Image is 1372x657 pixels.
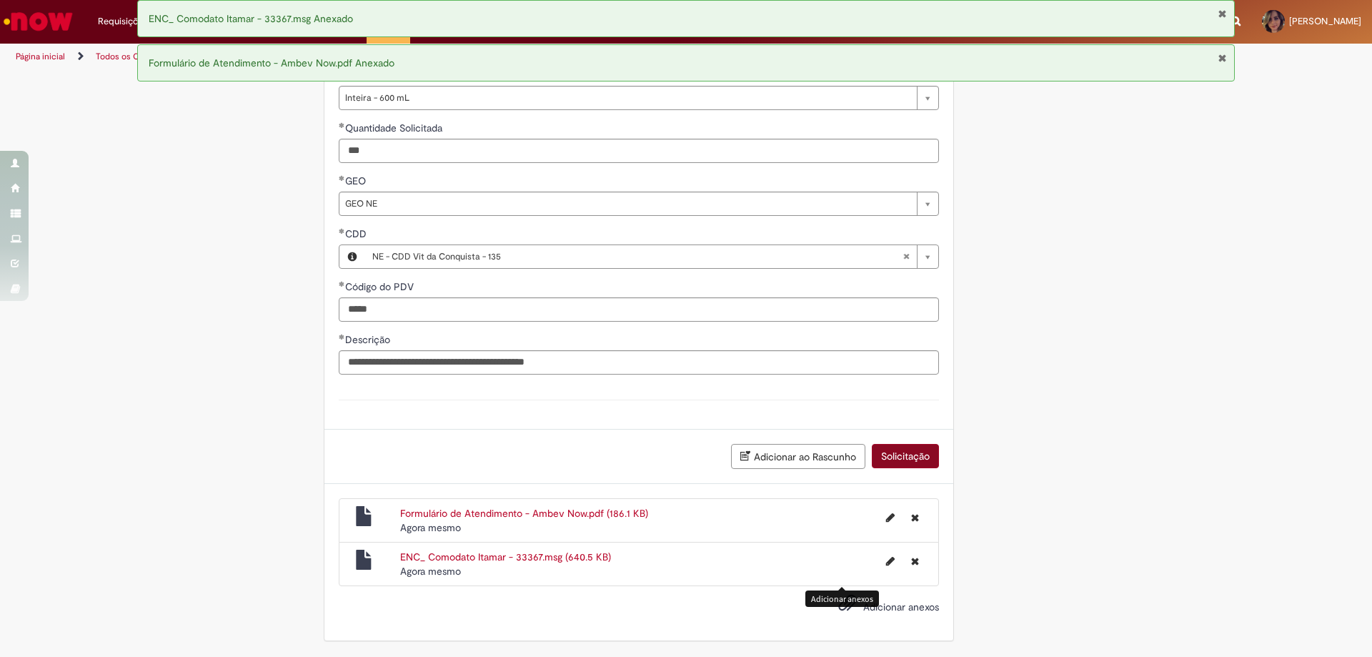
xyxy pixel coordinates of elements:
span: Quantidade Solicitada [345,122,445,134]
span: Obrigatório Preenchido [339,334,345,340]
time: 28/08/2025 08:40:54 [400,565,461,578]
img: ServiceNow [1,7,75,36]
button: Excluir ENC_ Comodato Itamar - 33367.msg [903,550,928,573]
span: Formulário de Atendimento - Ambev Now.pdf Anexado [149,56,394,69]
div: Adicionar anexos [805,591,879,607]
span: Obrigatório Preenchido [339,228,345,234]
button: Fechar Notificação [1218,8,1227,19]
button: Editar nome de arquivo ENC_ Comodato Itamar - 33367.msg [878,550,903,573]
a: ENC_ Comodato Itamar - 33367.msg (640.5 KB) [400,550,611,563]
span: Necessários - CDD [345,227,369,240]
span: Requisições [98,14,148,29]
span: GEO [345,174,369,187]
a: Formulário de Atendimento - Ambev Now.pdf (186.1 KB) [400,507,648,520]
button: Editar nome de arquivo Formulário de Atendimento - Ambev Now.pdf [878,506,903,529]
span: Obrigatório Preenchido [339,281,345,287]
button: Solicitação [872,444,939,468]
span: Descrição [345,333,393,346]
span: GEO NE [345,192,910,215]
span: NE - CDD Vit da Conquista - 135 [372,245,903,268]
span: Código do PDV [345,280,417,293]
a: Página inicial [16,51,65,62]
time: 28/08/2025 08:41:22 [400,521,461,534]
a: Todos os Catálogos [96,51,171,62]
button: Fechar Notificação [1218,52,1227,64]
span: Adicionar anexos [863,601,939,613]
span: Obrigatório Preenchido [339,175,345,181]
input: Descrição [339,350,939,375]
span: Agora mesmo [400,565,461,578]
span: Obrigatório Preenchido [339,122,345,128]
button: Adicionar ao Rascunho [731,444,865,469]
button: Excluir Formulário de Atendimento - Ambev Now.pdf [903,506,928,529]
abbr: Limpar campo CDD [895,245,917,268]
span: Inteira - 600 mL [345,87,910,109]
span: ENC_ Comodato Itamar - 33367.msg Anexado [149,12,353,25]
input: Quantidade Solicitada [339,139,939,163]
button: CDD, Visualizar este registro NE - CDD Vit da Conquista - 135 [339,245,365,268]
ul: Trilhas de página [11,44,904,70]
a: NE - CDD Vit da Conquista - 135Limpar campo CDD [365,245,938,268]
span: Agora mesmo [400,521,461,534]
span: [PERSON_NAME] [1289,15,1361,27]
input: Código do PDV [339,297,939,322]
